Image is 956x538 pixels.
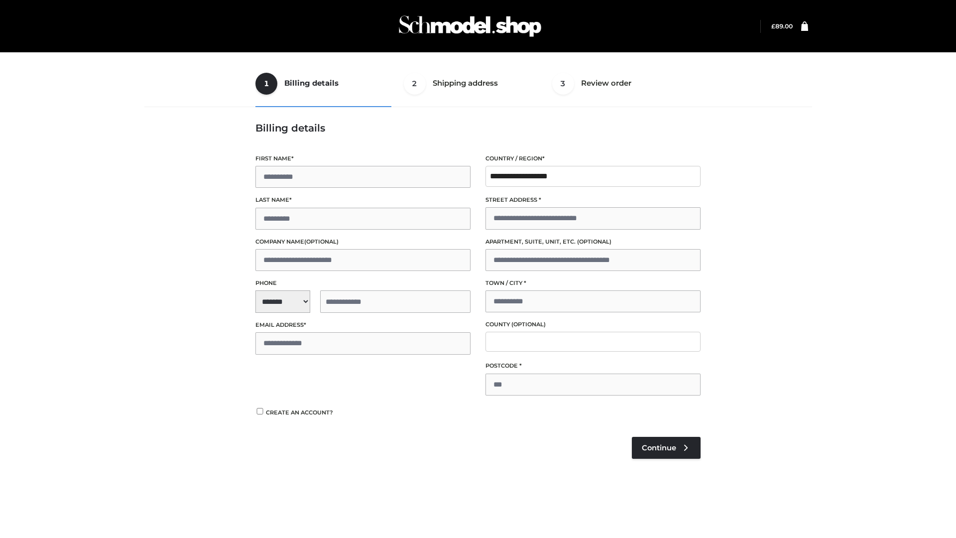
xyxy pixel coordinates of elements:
[771,22,793,30] bdi: 89.00
[255,320,471,330] label: Email address
[632,437,701,459] a: Continue
[255,122,701,134] h3: Billing details
[511,321,546,328] span: (optional)
[255,195,471,205] label: Last name
[485,361,701,371] label: Postcode
[255,278,471,288] label: Phone
[266,409,333,416] span: Create an account?
[485,195,701,205] label: Street address
[395,6,545,46] img: Schmodel Admin 964
[304,238,339,245] span: (optional)
[771,22,775,30] span: £
[485,237,701,247] label: Apartment, suite, unit, etc.
[642,443,676,452] span: Continue
[485,154,701,163] label: Country / Region
[255,237,471,247] label: Company name
[485,278,701,288] label: Town / City
[771,22,793,30] a: £89.00
[577,238,611,245] span: (optional)
[255,154,471,163] label: First name
[485,320,701,329] label: County
[255,408,264,414] input: Create an account?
